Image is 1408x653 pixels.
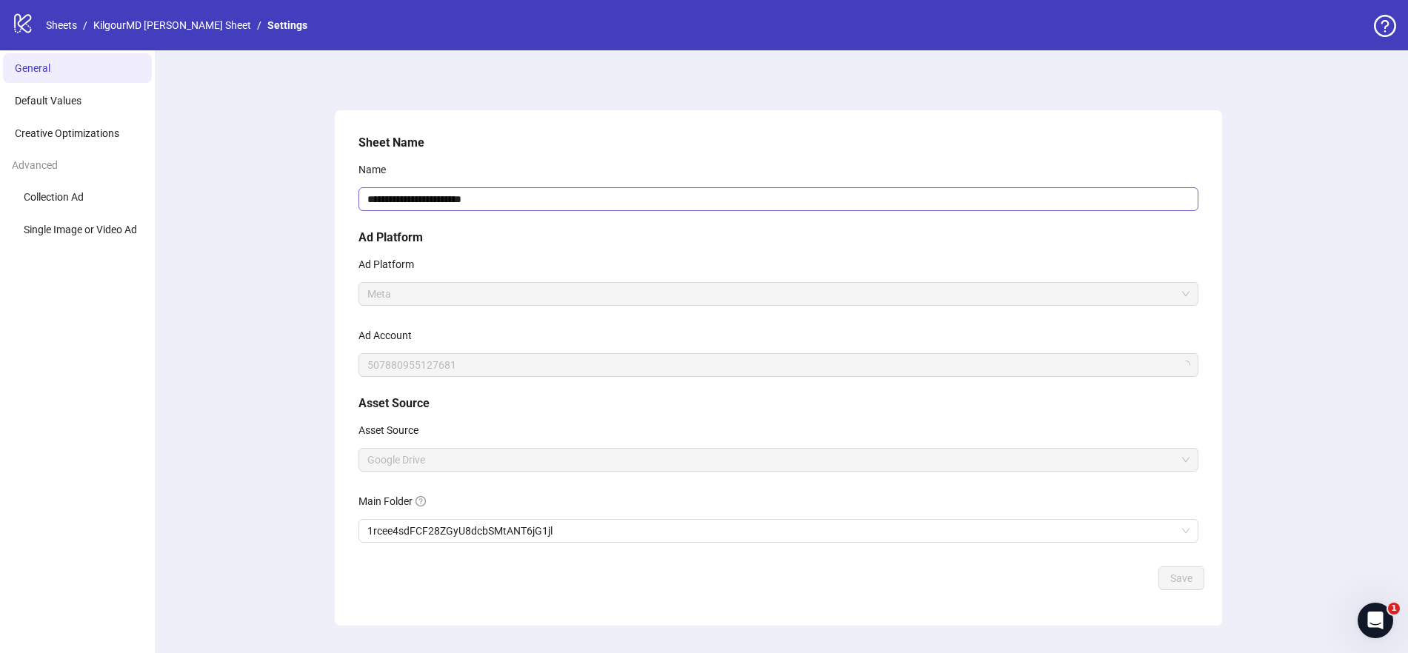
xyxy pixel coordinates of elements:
span: Creative Optimizations [15,127,119,139]
h5: Asset Source [358,395,1198,412]
iframe: Intercom live chat [1358,603,1393,638]
span: Collection Ad [24,191,84,203]
a: Settings [264,17,310,33]
label: Ad Platform [358,252,424,276]
label: Ad Account [358,324,421,347]
input: Name [358,187,1198,211]
li: / [257,17,261,33]
span: loading [1181,361,1190,369]
span: 507880955127681 [367,354,1190,376]
span: Default Values [15,95,81,107]
span: question-circle [416,496,426,506]
span: question-circle [1374,15,1396,37]
span: 1rcee4sdFCF28ZGyU8dcbSMtANT6jG1jl [367,520,1190,542]
span: Single Image or Video Ad [24,224,137,235]
span: 1 [1388,603,1400,615]
label: Name [358,158,396,181]
a: KilgourMD [PERSON_NAME] Sheet [90,17,254,33]
button: Save [1158,566,1204,590]
label: Main Folder [358,489,436,513]
span: Meta [367,283,1190,305]
h5: Ad Platform [358,229,1198,247]
span: General [15,62,50,74]
span: Google Drive [367,449,1190,471]
li: / [83,17,87,33]
a: Sheets [43,17,80,33]
label: Asset Source [358,418,428,442]
h5: Sheet Name [358,134,1198,152]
